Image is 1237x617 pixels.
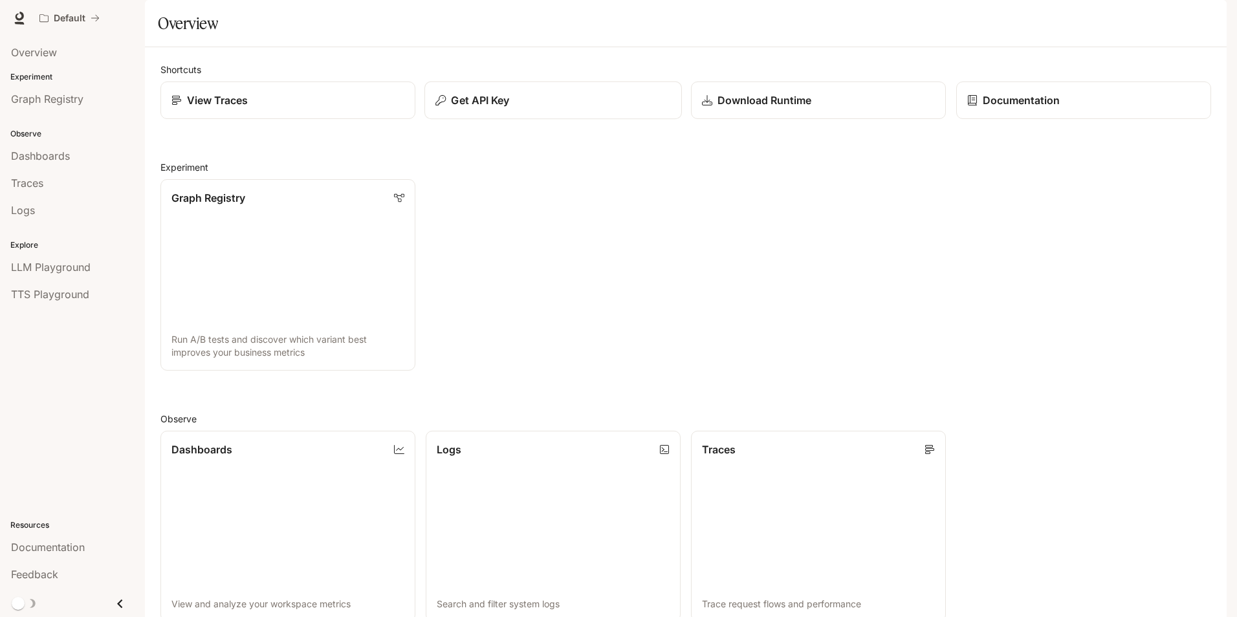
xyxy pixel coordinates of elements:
[160,63,1211,76] h2: Shortcuts
[424,81,682,120] button: Get API Key
[34,5,105,31] button: All workspaces
[717,92,811,108] p: Download Runtime
[171,442,232,457] p: Dashboards
[160,412,1211,426] h2: Observe
[956,81,1211,119] a: Documentation
[187,92,248,108] p: View Traces
[702,442,736,457] p: Traces
[171,333,404,359] p: Run A/B tests and discover which variant best improves your business metrics
[437,442,461,457] p: Logs
[702,598,935,611] p: Trace request flows and performance
[160,160,1211,174] h2: Experiment
[451,92,509,108] p: Get API Key
[160,81,415,119] a: View Traces
[171,598,404,611] p: View and analyze your workspace metrics
[691,81,946,119] a: Download Runtime
[54,13,85,24] p: Default
[437,598,670,611] p: Search and filter system logs
[158,10,218,36] h1: Overview
[983,92,1060,108] p: Documentation
[171,190,245,206] p: Graph Registry
[160,179,415,371] a: Graph RegistryRun A/B tests and discover which variant best improves your business metrics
